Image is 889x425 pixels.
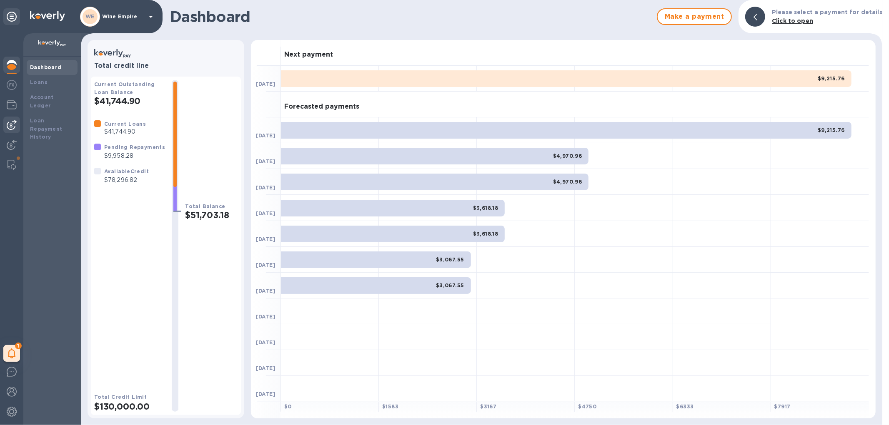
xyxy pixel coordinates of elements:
[657,8,732,25] button: Make a payment
[170,8,653,25] h1: Dashboard
[3,8,20,25] div: Unpin categories
[104,152,165,160] p: $9,958.28
[15,343,22,349] span: 1
[473,205,498,211] b: $3,618.18
[7,100,17,110] img: Wallets
[7,80,17,90] img: Foreign exchange
[382,403,398,410] b: $ 1583
[256,365,275,371] b: [DATE]
[94,62,238,70] h3: Total credit line
[553,153,582,159] b: $4,970.96
[772,9,882,15] b: Please select a payment for details
[102,14,144,20] p: Wine Empire
[256,210,275,216] b: [DATE]
[185,210,238,220] h2: $51,703.18
[104,121,146,127] b: Current Loans
[30,117,63,140] b: Loan Repayment History
[256,262,275,268] b: [DATE]
[774,403,791,410] b: $ 7917
[256,236,275,242] b: [DATE]
[30,64,62,70] b: Dashboard
[30,94,54,109] b: Account Ledger
[104,144,165,150] b: Pending Repayments
[480,403,496,410] b: $ 3167
[185,203,225,209] b: Total Balance
[30,11,65,21] img: Logo
[256,132,275,139] b: [DATE]
[284,103,359,111] h3: Forecasted payments
[473,231,498,237] b: $3,618.18
[94,81,155,95] b: Current Outstanding Loan Balance
[256,339,275,345] b: [DATE]
[676,403,694,410] b: $ 6333
[284,403,292,410] b: $ 0
[30,79,48,85] b: Loans
[104,176,149,184] p: $78,296.82
[256,184,275,191] b: [DATE]
[94,401,165,412] h2: $130,000.00
[104,168,149,174] b: Available Credit
[94,96,165,106] h2: $41,744.90
[818,127,845,133] b: $9,215.76
[256,158,275,164] b: [DATE]
[256,81,275,87] b: [DATE]
[85,13,95,20] b: WE
[553,179,582,185] b: $4,970.96
[256,313,275,320] b: [DATE]
[256,391,275,397] b: [DATE]
[94,394,147,400] b: Total Credit Limit
[772,17,813,24] b: Click to open
[664,12,724,22] span: Make a payment
[284,51,333,59] h3: Next payment
[818,75,845,82] b: $9,215.76
[436,282,464,288] b: $3,067.55
[436,256,464,263] b: $3,067.55
[578,403,596,410] b: $ 4750
[256,288,275,294] b: [DATE]
[104,127,146,136] p: $41,744.90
